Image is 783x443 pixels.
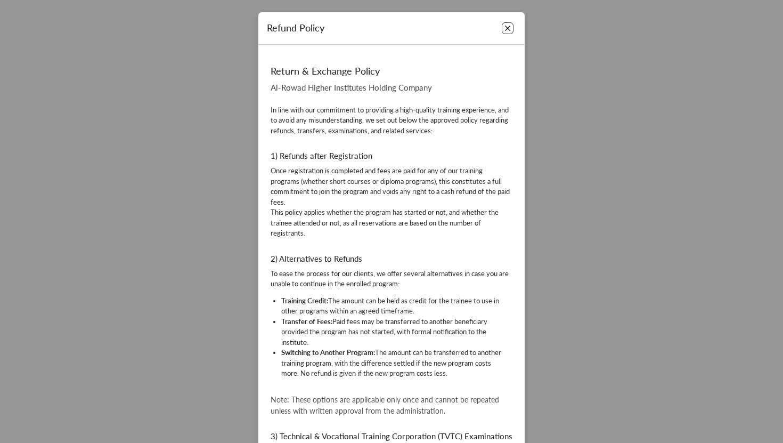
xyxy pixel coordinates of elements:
[267,22,324,34] h4: Refund Policy
[281,348,375,357] strong: Switching to Another Program:
[281,296,328,305] strong: Training Credit:
[281,348,502,379] li: The amount can be transferred to another training program, with the difference settled if the new...
[281,317,332,326] strong: Transfer of Fees:
[281,317,502,348] li: Paid fees may be transferred to another beneficiary provided the program has not started, with fo...
[271,254,513,263] h5: 2) Alternatives to Refunds
[271,83,513,92] h4: Al-Rowad Higher Institutes Holding Company
[271,394,513,416] p: Note: These options are applicable only once and cannot be repeated unless with written approval ...
[502,22,513,34] button: Close
[271,66,513,77] h3: Return & Exchange Policy
[281,296,502,317] li: The amount can be held as credit for the trainee to use in other programs within an agreed timefr...
[271,166,513,239] p: Once registration is completed and fees are paid for any of our training programs (whether short ...
[271,431,513,441] h5: 3) Technical & Vocational Training Corporation (TVTC) Examinations
[271,105,513,136] p: In line with our commitment to providing a high-quality training experience, and to avoid any mis...
[271,151,513,160] h5: 1) Refunds after Registration
[271,269,513,289] p: To ease the process for our clients, we offer several alternatives in case you are unable to cont...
